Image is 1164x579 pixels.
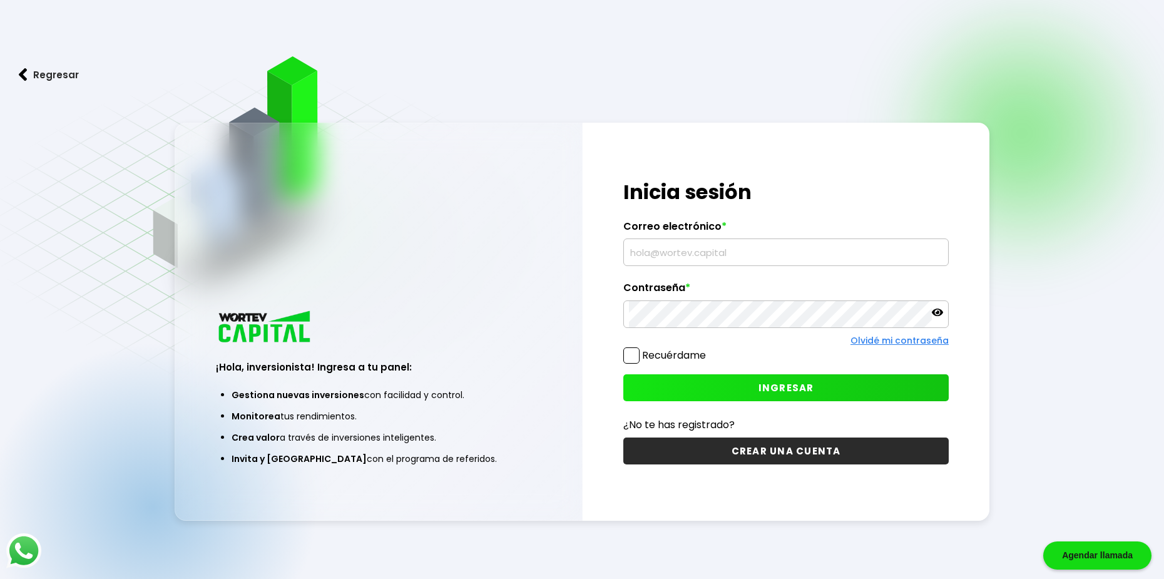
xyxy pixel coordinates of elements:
[232,406,526,427] li: tus rendimientos.
[232,431,280,444] span: Crea valor
[232,448,526,469] li: con el programa de referidos.
[232,427,526,448] li: a través de inversiones inteligentes.
[216,309,315,346] img: logo_wortev_capital
[850,334,949,347] a: Olvidé mi contraseña
[19,68,28,81] img: flecha izquierda
[623,438,949,464] button: CREAR UNA CUENTA
[232,384,526,406] li: con facilidad y control.
[642,348,706,362] label: Recuérdame
[758,381,814,394] span: INGRESAR
[623,177,949,207] h1: Inicia sesión
[629,239,943,265] input: hola@wortev.capital
[623,417,949,433] p: ¿No te has registrado?
[232,453,367,465] span: Invita y [GEOGRAPHIC_DATA]
[232,410,280,423] span: Monitorea
[6,533,41,568] img: logos_whatsapp-icon.242b2217.svg
[623,417,949,464] a: ¿No te has registrado?CREAR UNA CUENTA
[1043,541,1151,570] div: Agendar llamada
[232,389,364,401] span: Gestiona nuevas inversiones
[623,374,949,401] button: INGRESAR
[623,282,949,300] label: Contraseña
[216,360,541,374] h3: ¡Hola, inversionista! Ingresa a tu panel:
[623,220,949,239] label: Correo electrónico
